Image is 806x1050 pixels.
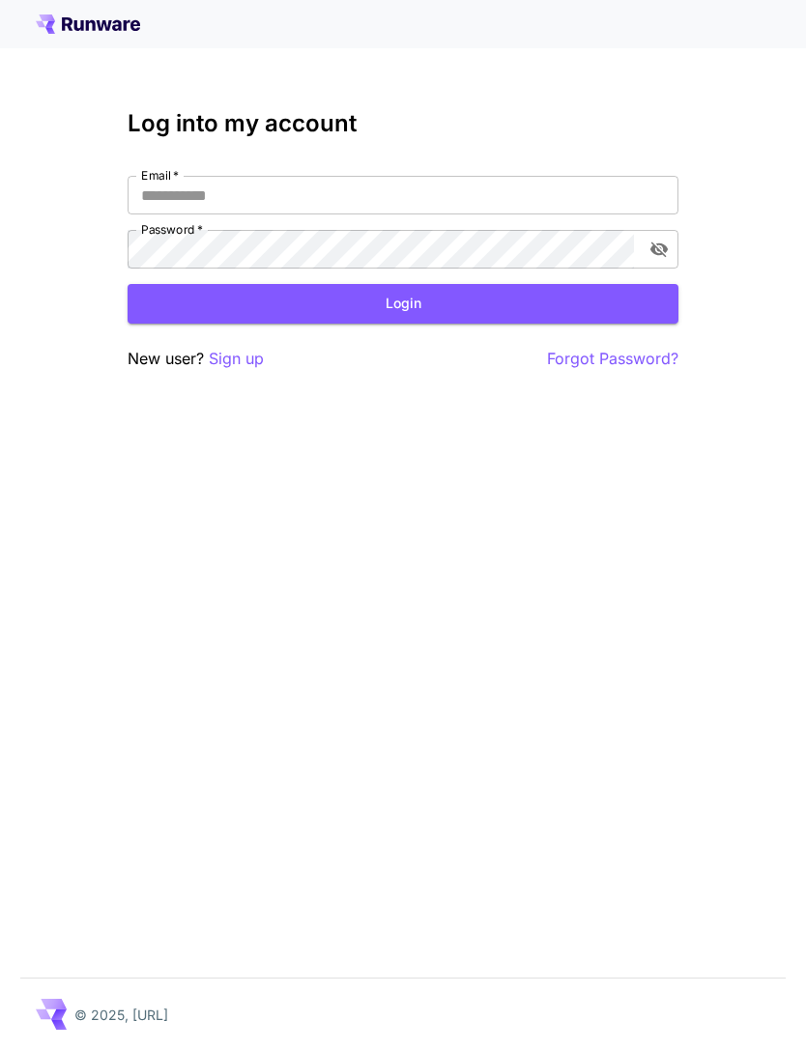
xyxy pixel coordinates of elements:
button: Sign up [209,347,264,371]
button: Login [128,284,678,324]
h3: Log into my account [128,110,678,137]
p: © 2025, [URL] [74,1005,168,1025]
label: Email [141,167,179,184]
button: Forgot Password? [547,347,678,371]
label: Password [141,221,203,238]
p: New user? [128,347,264,371]
button: toggle password visibility [642,232,676,267]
